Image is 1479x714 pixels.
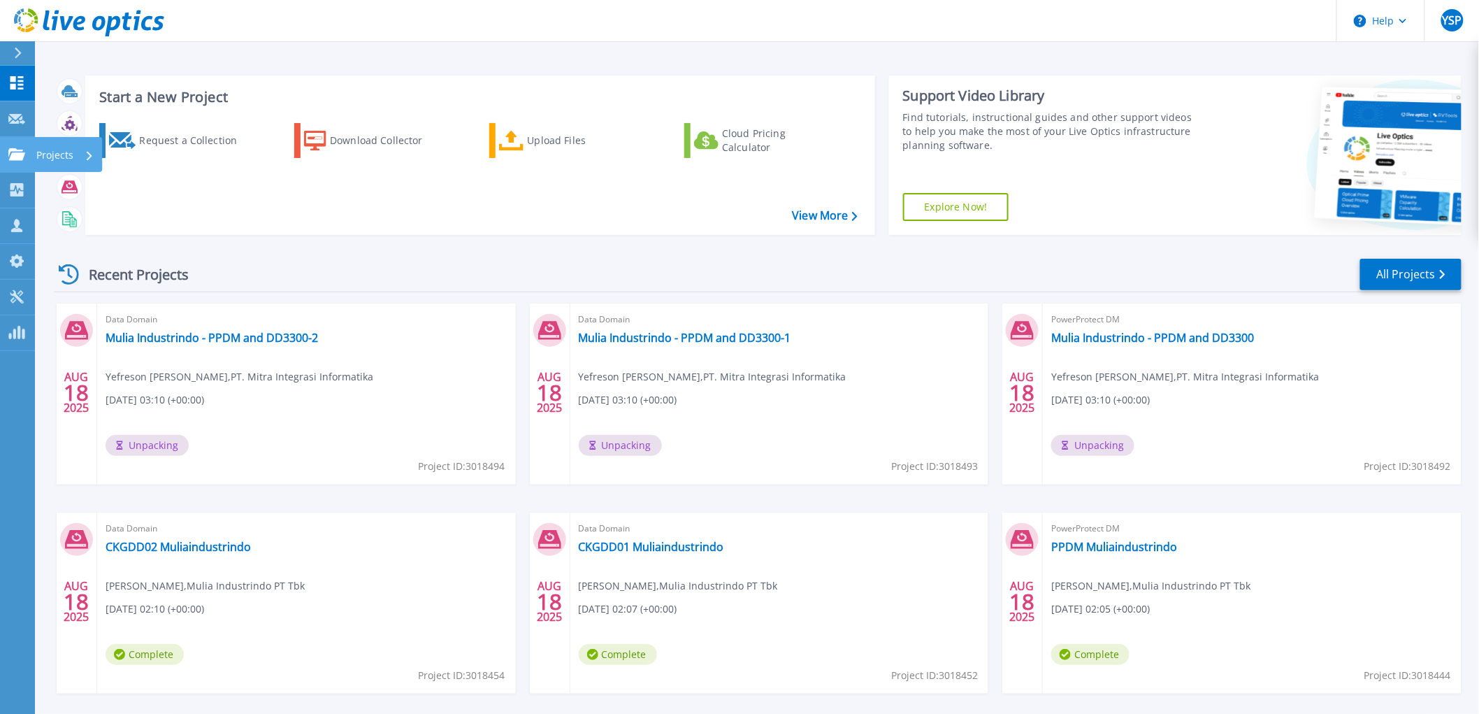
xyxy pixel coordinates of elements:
span: [DATE] 02:05 (+00:00) [1051,601,1150,617]
span: Yefreson [PERSON_NAME] , PT. Mitra Integrasi Informatika [106,369,373,385]
span: Data Domain [579,521,981,536]
a: Cloud Pricing Calculator [684,123,840,158]
a: Explore Now! [903,193,1009,221]
span: 18 [537,596,562,608]
span: [DATE] 02:07 (+00:00) [579,601,677,617]
span: Unpacking [579,435,662,456]
a: Request a Collection [99,123,255,158]
span: 18 [64,596,89,608]
span: 18 [537,387,562,399]
span: 18 [1010,596,1035,608]
span: [DATE] 03:10 (+00:00) [106,392,204,408]
span: 18 [64,387,89,399]
div: Recent Projects [54,257,208,292]
div: Upload Files [528,127,640,155]
span: Complete [106,644,184,665]
div: AUG 2025 [1009,576,1036,627]
a: CKGDD02 Muliaindustrindo [106,540,251,554]
span: Yefreson [PERSON_NAME] , PT. Mitra Integrasi Informatika [579,369,846,385]
span: [PERSON_NAME] , Mulia Industrindo PT Tbk [106,578,305,594]
div: AUG 2025 [63,576,89,627]
span: Project ID: 3018494 [419,459,505,474]
a: Mulia Industrindo - PPDM and DD3300-1 [579,331,791,345]
span: Complete [1051,644,1130,665]
span: Project ID: 3018492 [1364,459,1451,474]
p: Projects [36,137,73,173]
span: YSP [1442,15,1462,26]
span: PowerProtect DM [1051,312,1453,327]
div: Cloud Pricing Calculator [722,127,834,155]
div: AUG 2025 [1009,367,1036,418]
span: Yefreson [PERSON_NAME] , PT. Mitra Integrasi Informatika [1051,369,1319,385]
span: 18 [1010,387,1035,399]
span: Unpacking [106,435,189,456]
a: PPDM Muliaindustrindo [1051,540,1177,554]
div: Support Video Library [903,87,1197,105]
h3: Start a New Project [99,90,857,105]
span: Project ID: 3018454 [419,668,505,683]
a: Mulia Industrindo - PPDM and DD3300-2 [106,331,318,345]
div: Download Collector [330,127,442,155]
span: [PERSON_NAME] , Mulia Industrindo PT Tbk [579,578,778,594]
span: [DATE] 02:10 (+00:00) [106,601,204,617]
span: [DATE] 03:10 (+00:00) [579,392,677,408]
a: All Projects [1360,259,1462,290]
span: Complete [579,644,657,665]
div: AUG 2025 [536,367,563,418]
span: Data Domain [106,312,507,327]
span: PowerProtect DM [1051,521,1453,536]
a: View More [792,209,857,222]
span: Unpacking [1051,435,1134,456]
a: CKGDD01 Muliaindustrindo [579,540,724,554]
div: Find tutorials, instructional guides and other support videos to help you make the most of your L... [903,110,1197,152]
div: AUG 2025 [536,576,563,627]
a: Mulia Industrindo - PPDM and DD3300 [1051,331,1254,345]
a: Upload Files [489,123,645,158]
span: Project ID: 3018444 [1364,668,1451,683]
a: Download Collector [294,123,450,158]
div: Request a Collection [139,127,251,155]
span: Data Domain [579,312,981,327]
span: Project ID: 3018493 [891,459,978,474]
span: [DATE] 03:10 (+00:00) [1051,392,1150,408]
div: AUG 2025 [63,367,89,418]
span: [PERSON_NAME] , Mulia Industrindo PT Tbk [1051,578,1250,594]
span: Project ID: 3018452 [891,668,978,683]
span: Data Domain [106,521,507,536]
